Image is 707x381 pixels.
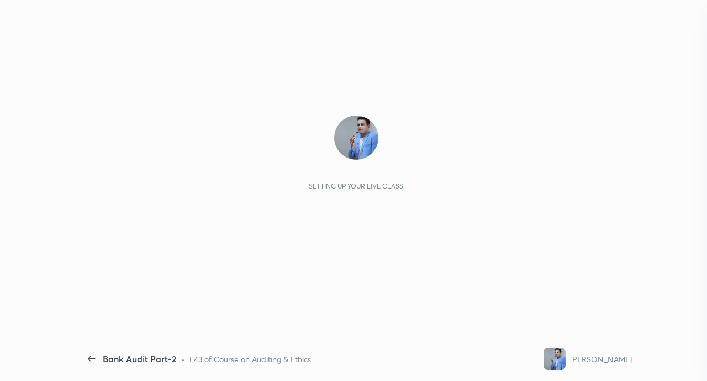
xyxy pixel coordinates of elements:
[309,182,403,190] div: Setting up your live class
[544,348,566,370] img: 5a270568c3c64797abd277386626bc37.jpg
[181,353,185,365] div: •
[570,353,632,365] div: [PERSON_NAME]
[334,116,378,160] img: 5a270568c3c64797abd277386626bc37.jpg
[103,352,177,366] div: Bank Audit Part-2
[189,353,311,365] div: L43 of Course on Auditing & Ethics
